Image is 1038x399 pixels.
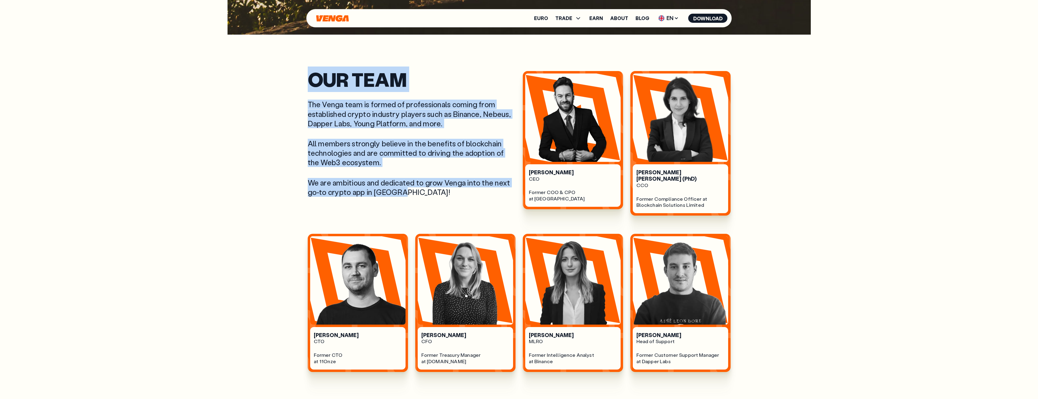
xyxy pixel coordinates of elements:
[525,236,621,325] img: person image
[525,73,621,162] img: person image
[308,71,516,87] h2: Our Team
[630,234,731,372] a: person image[PERSON_NAME]Head of SupportFormer Customer Support Manager at Dapper Labs
[421,338,509,345] div: CFO
[555,16,572,21] span: TRADE
[523,71,623,209] a: person image[PERSON_NAME]CEOFormer COO & CPOat [GEOGRAPHIC_DATA]
[630,71,731,216] a: person image[PERSON_NAME] [PERSON_NAME] (PhD)CCOFormer Compliance Officer at Blockchain Solutions...
[418,236,513,325] img: person image
[688,14,728,23] button: Download
[610,16,628,21] a: About
[555,15,582,22] span: TRADE
[314,338,402,345] div: CTO
[529,338,617,345] div: MLRO
[314,332,402,339] div: [PERSON_NAME]
[659,15,665,21] img: flag-uk
[636,338,725,345] div: Head of Support
[529,176,617,182] div: CEO
[636,169,725,182] div: [PERSON_NAME] [PERSON_NAME] (PhD)
[310,236,406,325] img: person image
[633,73,728,162] img: person image
[636,182,725,189] div: CCO
[314,352,402,365] div: Former CTO at 11Onze
[534,16,548,21] a: Euro
[636,352,725,365] div: Former Customer Support Manager at Dapper Labs
[316,15,350,22] svg: Home
[415,234,516,372] a: person image[PERSON_NAME]CFOFormer Treasury Managerat [DOMAIN_NAME]
[421,352,509,365] div: Former Treasury Manager at [DOMAIN_NAME]
[529,189,617,202] div: Former COO & CPO at [GEOGRAPHIC_DATA]
[529,169,617,176] div: [PERSON_NAME]
[308,139,516,167] p: All members strongly believe in the benefits of blockchain technologies and are committed to driv...
[635,16,649,21] a: Blog
[523,234,623,372] a: person image[PERSON_NAME]MLROFormer Intelligence Analystat Binance
[529,352,617,365] div: Former Intelligence Analyst at Binance
[421,332,509,339] div: [PERSON_NAME]
[656,13,681,23] span: EN
[589,16,603,21] a: Earn
[308,100,516,128] p: The Venga team is formed of professionals coming from established crypto industry players such as...
[636,332,725,339] div: [PERSON_NAME]
[636,196,725,209] div: Former Compliance Officer at Blockchain Solutions Limited
[633,236,728,325] img: person image
[308,234,408,372] a: person image[PERSON_NAME]CTOFormer CTOat 11Onze
[529,332,617,339] div: [PERSON_NAME]
[308,178,516,197] p: We are ambitious and dedicated to grow Venga into the next go-to crypto app in [GEOGRAPHIC_DATA]!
